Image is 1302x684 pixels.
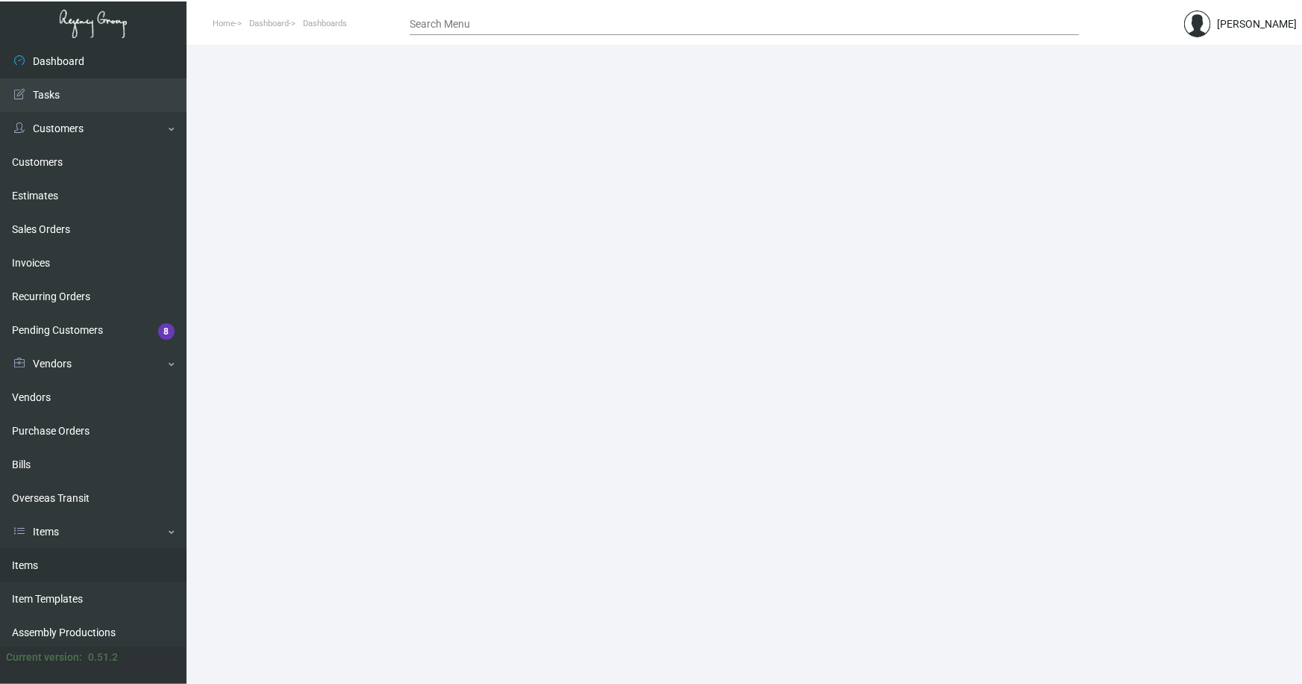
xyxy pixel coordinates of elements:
span: Dashboard [249,19,289,28]
div: Current version: [6,650,82,665]
div: [PERSON_NAME] [1217,16,1297,32]
span: Dashboards [303,19,347,28]
img: admin@bootstrapmaster.com [1184,10,1211,37]
div: 0.51.2 [88,650,118,665]
span: Home [213,19,235,28]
